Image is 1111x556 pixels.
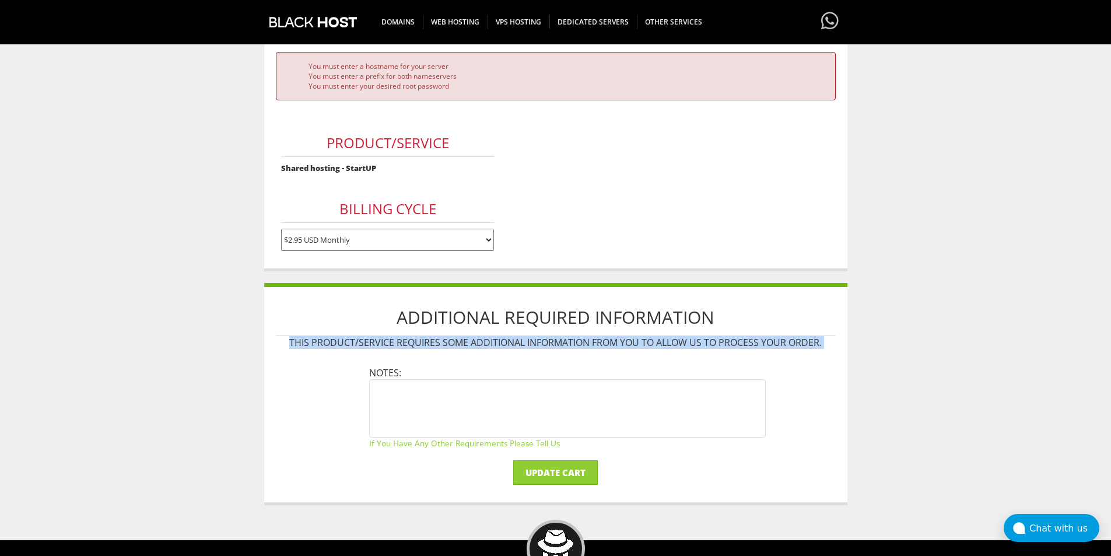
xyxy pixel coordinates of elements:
[309,81,826,91] li: You must enter your desired root password
[276,299,836,336] h1: Additional Required Information
[281,163,376,173] strong: Shared hosting - StartUP
[281,130,494,157] h3: Product/Service
[549,15,637,29] span: DEDICATED SERVERS
[488,15,550,29] span: VPS HOSTING
[1004,514,1099,542] button: Chat with us
[276,336,836,349] p: This product/service requires some additional information from you to allow us to process your or...
[423,15,488,29] span: WEB HOSTING
[369,438,766,449] small: If you have any other requirements please tell us
[1029,523,1099,534] div: Chat with us
[513,460,598,485] input: Update Cart
[369,366,766,449] li: Notes:
[309,71,826,81] li: You must enter a prefix for both nameservers
[309,61,826,71] li: You must enter a hostname for your server
[373,15,423,29] span: DOMAINS
[637,15,710,29] span: OTHER SERVICES
[281,195,494,223] h3: Billing Cycle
